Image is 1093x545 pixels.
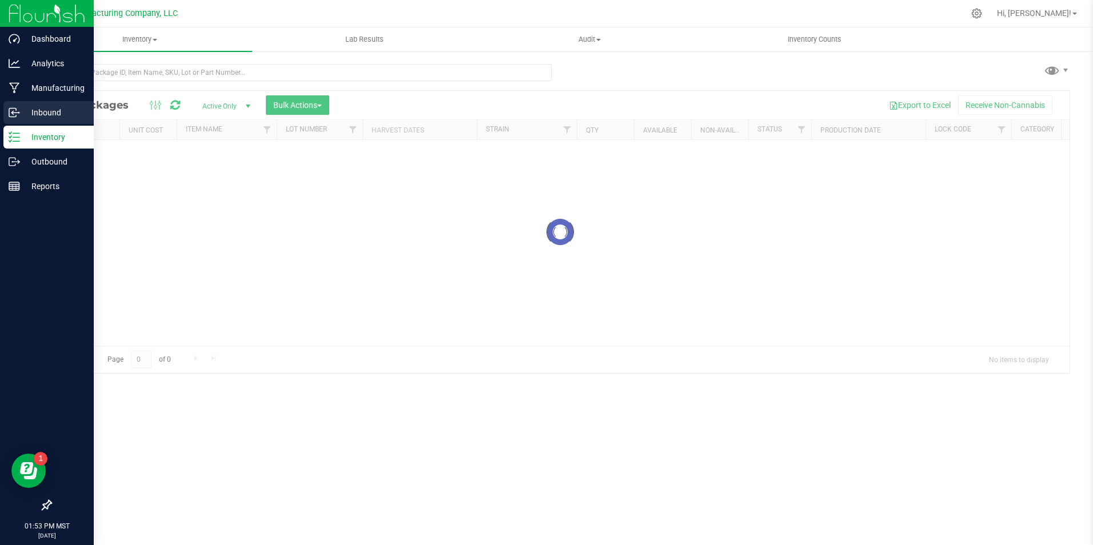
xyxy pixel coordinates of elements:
a: Inventory Counts [702,27,927,51]
p: 01:53 PM MST [5,521,89,531]
span: BB Manufacturing Company, LLC [55,9,178,18]
a: Lab Results [252,27,477,51]
span: Lab Results [330,34,399,45]
p: [DATE] [5,531,89,540]
p: Manufacturing [20,81,89,95]
p: Outbound [20,155,89,169]
p: Inventory [20,130,89,144]
inline-svg: Outbound [9,156,20,167]
span: Hi, [PERSON_NAME]! [997,9,1071,18]
p: Dashboard [20,32,89,46]
input: Search Package ID, Item Name, SKU, Lot or Part Number... [50,64,552,81]
p: Analytics [20,57,89,70]
span: Inventory [27,34,252,45]
p: Reports [20,179,89,193]
inline-svg: Manufacturing [9,82,20,94]
a: Audit [477,27,702,51]
span: Inventory Counts [772,34,857,45]
p: Inbound [20,106,89,119]
iframe: Resource center [11,454,46,488]
inline-svg: Inbound [9,107,20,118]
iframe: Resource center unread badge [34,452,47,466]
a: Inventory [27,27,252,51]
inline-svg: Reports [9,181,20,192]
inline-svg: Dashboard [9,33,20,45]
inline-svg: Inventory [9,131,20,143]
span: Audit [478,34,701,45]
inline-svg: Analytics [9,58,20,69]
div: Manage settings [970,8,984,19]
